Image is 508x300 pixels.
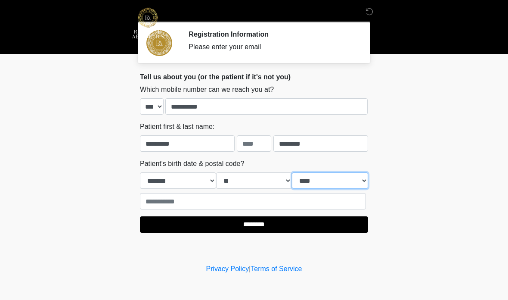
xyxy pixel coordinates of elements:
a: Privacy Policy [206,265,249,272]
div: Please enter your email [189,42,355,52]
label: Patient first & last name: [140,122,214,132]
label: Which mobile number can we reach you at? [140,84,274,95]
img: Richland Aesthetics Logo [131,6,164,40]
a: | [249,265,251,272]
label: Patient's birth date & postal code? [140,159,244,169]
a: Terms of Service [251,265,302,272]
h2: Tell us about you (or the patient if it's not you) [140,73,368,81]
